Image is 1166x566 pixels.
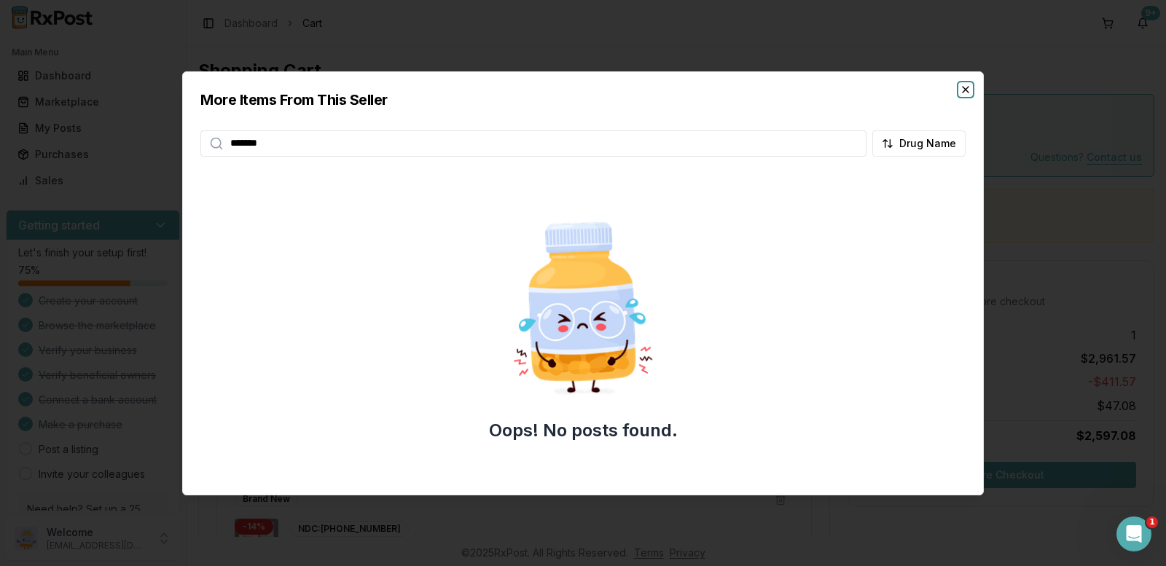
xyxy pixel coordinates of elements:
[200,90,966,110] h2: More Items From This Seller
[490,215,676,401] img: Sad Pill Bottle
[899,136,956,151] span: Drug Name
[489,419,678,442] h2: Oops! No posts found.
[872,130,966,157] button: Drug Name
[1116,516,1151,551] iframe: Intercom live chat
[1146,516,1158,528] span: 1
